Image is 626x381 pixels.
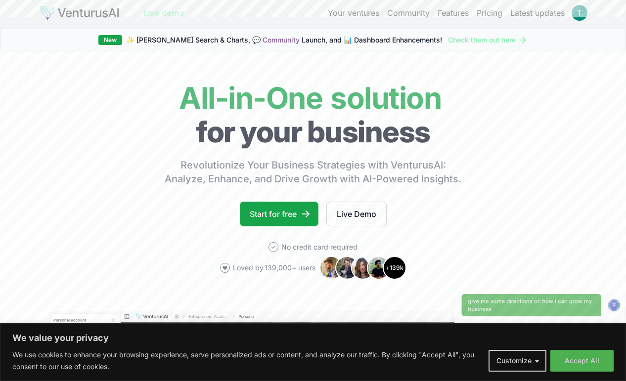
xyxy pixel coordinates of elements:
a: Start for free [240,202,318,226]
a: Check them out here [448,35,528,45]
a: Community [263,36,300,44]
img: Avatar 2 [335,256,359,280]
a: Live Demo [326,202,387,226]
img: Avatar 3 [351,256,375,280]
button: Accept All [550,350,614,372]
img: Avatar 1 [319,256,343,280]
p: We use cookies to enhance your browsing experience, serve personalized ads or content, and analyz... [12,349,481,373]
div: New [98,35,122,45]
p: We value your privacy [12,332,614,344]
span: ✨ [PERSON_NAME] Search & Charts, 💬 Launch, and 📊 Dashboard Enhancements! [126,35,442,45]
button: Customize [489,350,546,372]
img: Avatar 4 [367,256,391,280]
